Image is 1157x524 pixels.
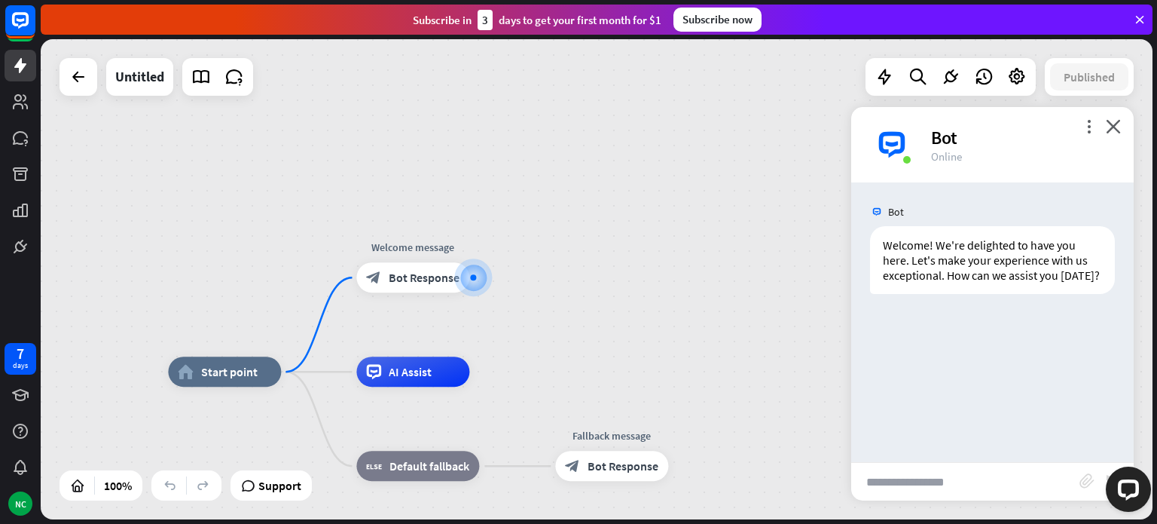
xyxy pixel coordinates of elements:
[345,240,481,255] div: Welcome message
[1079,473,1094,489] i: block_attachment
[931,149,1116,164] div: Online
[389,458,469,473] span: Default fallback
[258,473,301,498] span: Support
[888,205,904,219] span: Bot
[870,226,1115,294] div: Welcome! We're delighted to have you here. Let's make your experience with us exceptional. How ca...
[1106,119,1121,133] i: close
[544,428,679,443] div: Fallback message
[366,270,381,285] i: block_bot_response
[5,343,36,375] a: 7 days
[8,492,32,516] div: NC
[478,10,493,30] div: 3
[389,270,459,285] span: Bot Response
[201,364,258,379] span: Start point
[178,364,194,379] i: home_2
[565,458,580,473] i: block_bot_response
[1050,63,1128,90] button: Published
[366,458,382,473] i: block_fallback
[588,458,658,473] span: Bot Response
[389,364,432,379] span: AI Assist
[115,58,164,96] div: Untitled
[1082,119,1096,133] i: more_vert
[931,126,1116,149] div: Bot
[413,10,661,30] div: Subscribe in days to get your first month for $1
[99,473,136,498] div: 100%
[13,360,28,371] div: days
[17,347,24,360] div: 7
[673,8,762,32] div: Subscribe now
[1094,461,1157,524] iframe: LiveChat chat widget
